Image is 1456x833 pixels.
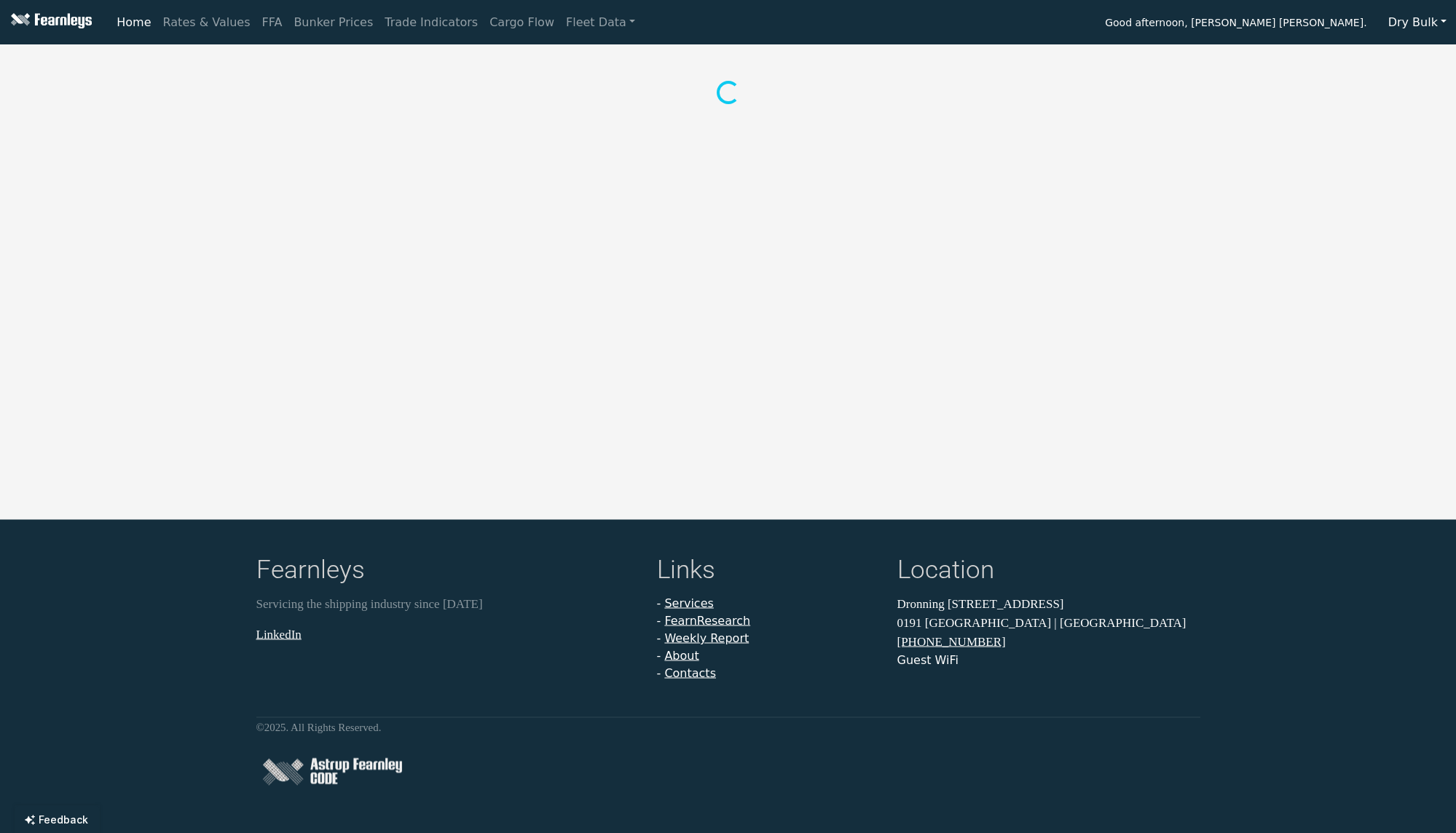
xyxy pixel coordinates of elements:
[664,666,716,680] a: Contacts
[657,555,880,589] h4: Links
[288,8,379,37] a: Bunker Prices
[657,612,880,630] li: -
[897,595,1200,614] p: Dronning [STREET_ADDRESS]
[256,627,302,641] a: LinkedIn
[897,613,1200,632] p: 0191 [GEOGRAPHIC_DATA] | [GEOGRAPHIC_DATA]
[157,8,256,37] a: Rates & Values
[7,13,92,31] img: Fearnleys Logo
[657,595,880,612] li: -
[657,647,880,665] li: -
[1379,9,1456,36] button: Dry Bulk
[560,8,641,37] a: Fleet Data
[484,8,560,37] a: Cargo Flow
[664,596,713,610] a: Services
[256,722,382,733] small: © 2025 . All Rights Reserved.
[657,630,880,647] li: -
[664,631,749,645] a: Weekly Report
[897,652,959,669] button: Guest WiFi
[111,8,157,37] a: Home
[897,635,1006,649] a: [PHONE_NUMBER]
[256,555,640,589] h4: Fearnleys
[256,8,288,37] a: FFA
[657,665,880,682] li: -
[664,614,750,628] a: FearnResearch
[664,649,699,663] a: About
[1105,12,1366,36] span: Good afternoon, [PERSON_NAME] [PERSON_NAME].
[379,8,484,37] a: Trade Indicators
[256,595,640,614] p: Servicing the shipping industry since [DATE]
[897,555,1200,589] h4: Location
